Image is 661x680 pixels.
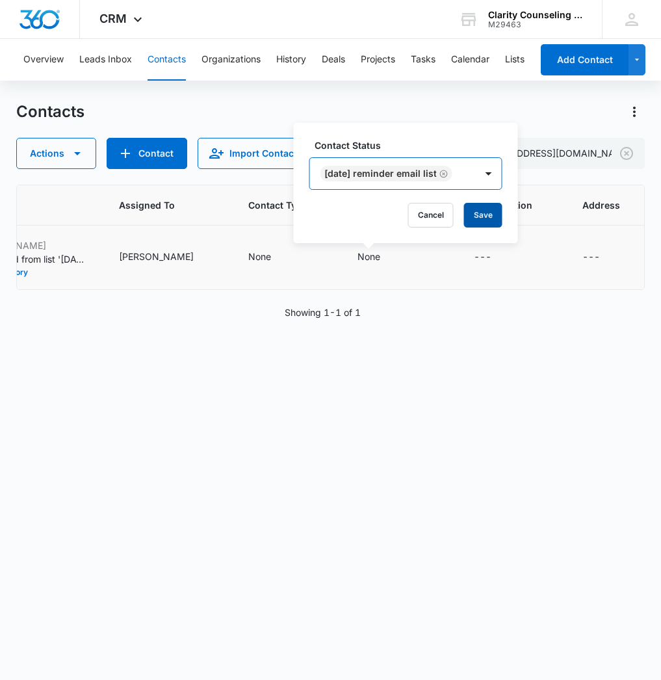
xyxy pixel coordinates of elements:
div: [PERSON_NAME] [119,250,194,263]
div: Contact Status - None - Select to Edit Field [357,250,404,265]
button: Organizations [201,39,261,81]
button: Overview [23,39,64,81]
button: Cancel [408,203,454,228]
button: Tasks [411,39,435,81]
button: Calendar [451,39,489,81]
input: Search Contacts [442,138,645,169]
div: Remove Saturday Reminder Email List [437,169,448,178]
button: Save [464,203,502,228]
span: Contact Type [248,198,307,212]
button: Actions [624,101,645,122]
button: Clear [616,143,637,164]
button: History [276,39,306,81]
button: Projects [361,39,395,81]
div: [DATE] Reminder Email List [324,169,437,178]
button: Lists [505,39,525,81]
button: Deals [322,39,345,81]
button: Leads Inbox [79,39,132,81]
button: Actions [16,138,96,169]
p: Showing 1-1 of 1 [285,306,361,319]
div: --- [474,250,491,265]
span: CRM [99,12,127,25]
span: Address [582,198,620,212]
button: Add Contact [541,44,629,75]
div: Assigned To - Morgan DiGirolamo - Select to Edit Field [119,250,217,265]
button: Contacts [148,39,186,81]
div: account name [488,10,583,20]
div: None [248,250,271,263]
div: Organization - - Select to Edit Field [474,250,515,265]
span: Assigned To [119,198,198,212]
label: Contact Status [315,138,508,152]
h1: Contacts [16,102,84,122]
div: account id [488,20,583,29]
button: Add Contact [107,138,187,169]
div: --- [582,250,600,265]
button: Import Contacts [198,138,316,169]
div: Address - - Select to Edit Field [582,250,623,265]
div: Contact Type - None - Select to Edit Field [248,250,294,265]
div: None [357,250,380,263]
